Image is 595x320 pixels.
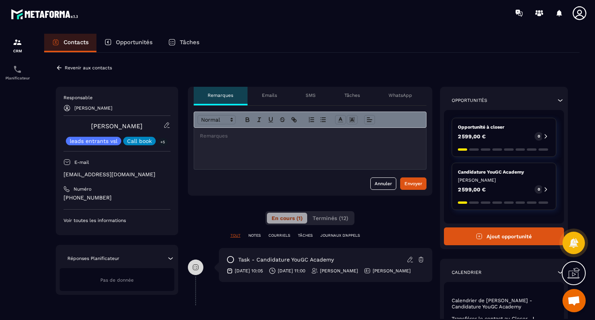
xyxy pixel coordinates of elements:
a: [PERSON_NAME] [91,122,143,130]
p: [PERSON_NAME] [320,268,358,274]
p: Tâches [344,92,360,98]
a: Contacts [44,34,96,52]
p: 0 [538,187,540,192]
p: Opportunités [452,97,487,103]
span: En cours (1) [272,215,303,221]
p: Opportunités [116,39,153,46]
p: 0 [538,134,540,139]
span: Terminés (12) [313,215,348,221]
a: Tâches [160,34,207,52]
img: logo [11,7,81,21]
a: schedulerschedulerPlanificateur [2,59,33,86]
div: Envoyer [404,180,422,188]
p: Call book [127,138,152,144]
p: leads entrants vsl [70,138,117,144]
img: scheduler [13,65,22,74]
p: TOUT [230,233,241,238]
p: SMS [306,92,316,98]
button: En cours (1) [267,213,307,224]
p: Numéro [74,186,91,192]
p: Calendrier de [PERSON_NAME] - Candidature YouGC Academy [452,298,557,310]
span: Pas de donnée [100,277,134,283]
p: task - Candidature YouGC Academy [238,256,334,263]
button: Terminés (12) [308,213,353,224]
p: Candidature YouGC Academy [458,169,550,175]
p: [PERSON_NAME] [458,177,550,183]
p: 2 599,00 € [458,134,486,139]
p: [EMAIL_ADDRESS][DOMAIN_NAME] [64,171,170,178]
p: Tâches [180,39,199,46]
button: Annuler [370,177,396,190]
p: Opportunité à closer [458,124,550,130]
p: CRM [2,49,33,53]
p: [DATE] 11:00 [278,268,305,274]
p: Remarques [208,92,233,98]
p: NOTES [248,233,261,238]
div: Ouvrir le chat [562,289,586,312]
p: JOURNAUX D'APPELS [320,233,360,238]
p: Calendrier [452,269,482,275]
img: formation [13,38,22,47]
p: Réponses Planificateur [67,255,119,262]
p: WhatsApp [389,92,412,98]
p: Responsable [64,95,170,101]
p: E-mail [74,159,89,165]
p: [PHONE_NUMBER] [64,194,170,201]
p: Contacts [64,39,89,46]
p: [PERSON_NAME] [373,268,411,274]
p: Emails [262,92,277,98]
button: Ajout opportunité [444,227,564,245]
p: [PERSON_NAME] [74,105,112,111]
p: Revenir aux contacts [65,65,112,71]
p: Voir toutes les informations [64,217,170,224]
button: Envoyer [400,177,426,190]
a: Opportunités [96,34,160,52]
p: +5 [158,138,168,146]
p: 2 599,00 € [458,187,486,192]
p: COURRIELS [268,233,290,238]
a: formationformationCRM [2,32,33,59]
p: Planificateur [2,76,33,80]
p: TÂCHES [298,233,313,238]
p: [DATE] 10:05 [235,268,263,274]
